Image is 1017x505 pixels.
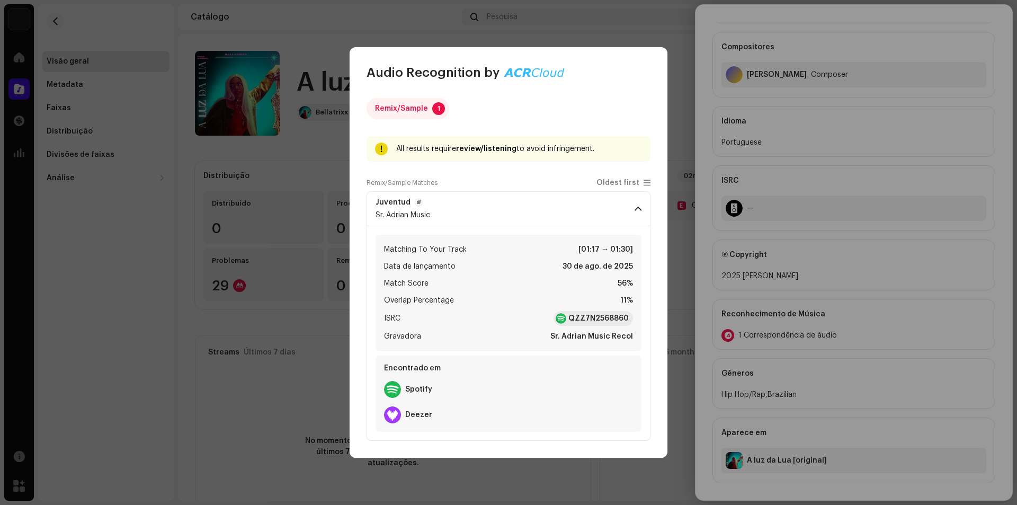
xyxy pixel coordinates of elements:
span: ISRC [384,312,400,325]
div: All results require to avoid infringement. [396,143,642,155]
span: Oldest first [596,179,639,187]
div: Remix/Sample [375,98,428,119]
strong: 11% [620,294,633,307]
strong: 56% [618,277,633,290]
strong: Deezer [405,411,432,419]
span: Sr. Adrian Music [376,211,430,219]
span: Gravadora [384,330,421,343]
strong: review/listening [456,145,516,153]
strong: 30 de ago. de 2025 [563,260,633,273]
strong: QZZ7N2568860 [568,313,629,324]
span: Data de lançamento [384,260,456,273]
strong: Sr. Adrian Music Recol [550,330,633,343]
p-accordion-content: JuventudSr. Adrian Music [367,226,650,441]
span: Match Score [384,277,429,290]
div: Encontrado em [380,360,637,377]
span: Overlap Percentage [384,294,454,307]
strong: Juventud [376,198,411,207]
p-badge: 1 [432,102,445,115]
label: Remix/Sample Matches [367,179,438,187]
p-togglebutton: Oldest first [596,179,650,187]
span: Juventud [376,198,430,207]
strong: [01:17 → 01:30] [578,243,633,256]
p-accordion-header: JuventudSr. Adrian Music [367,191,650,226]
strong: Spotify [405,385,432,394]
span: Matching To Your Track [384,243,467,256]
span: Audio Recognition by [367,64,499,81]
